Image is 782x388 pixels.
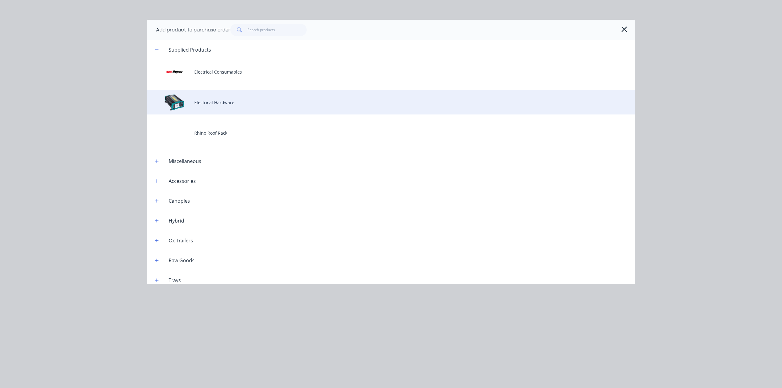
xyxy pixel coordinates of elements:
[164,277,186,284] div: Trays
[156,26,230,34] div: Add product to purchase order
[164,177,201,185] div: Accessories
[247,24,307,36] input: Search products...
[164,197,195,205] div: Canopies
[164,217,189,224] div: Hybrid
[164,237,198,244] div: Ox Trailers
[164,158,206,165] div: Miscellaneous
[164,46,216,53] div: Supplied Products
[164,257,199,264] div: Raw Goods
